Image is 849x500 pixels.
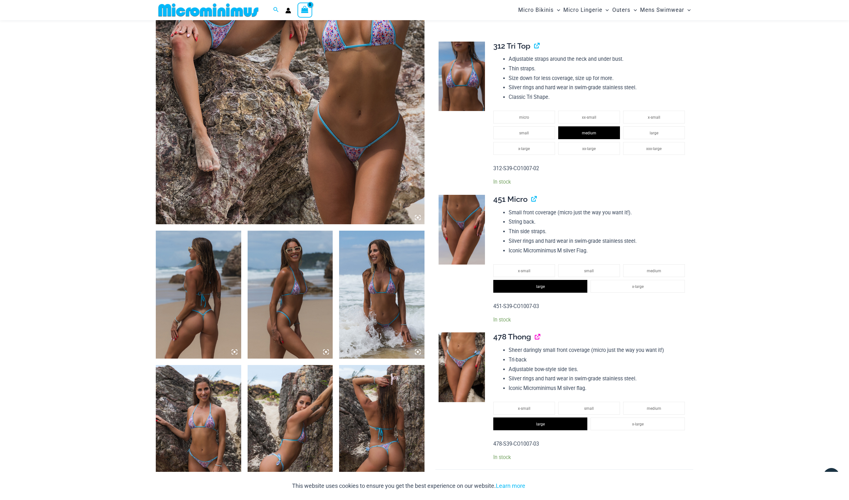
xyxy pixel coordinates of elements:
li: x-large [493,142,555,155]
span: 451 Micro [493,194,528,204]
li: Tri-back [509,355,688,365]
span: large [536,422,545,426]
p: In stock [493,316,688,323]
img: Havana Club Fireworks 312 Tri Top 451 Micro [156,231,241,359]
span: small [584,406,594,411]
li: x-small [493,264,555,277]
span: large [536,284,545,289]
li: x-small [623,111,685,123]
li: xx-large [558,142,620,155]
img: MM SHOP LOGO FLAT [156,3,261,17]
span: Outers [612,2,631,18]
li: Small front coverage (micro just the way you want it!). [509,208,688,218]
img: Havana Club Fireworks 312 Tri Top 478 Thong [156,365,241,493]
span: x-small [518,406,530,411]
li: Classic Tri Shape. [509,92,688,102]
span: xx-large [582,147,596,151]
span: x-large [632,284,644,289]
span: Menu Toggle [684,2,691,18]
img: Havana Club Fireworks 312 Tri Top 451 Micro [339,231,424,359]
li: Adjustable bow-style side ties. [509,365,688,374]
li: medium [558,126,620,139]
img: Havana Club Fireworks 451 Micro [439,195,485,265]
span: Micro Lingerie [563,2,602,18]
a: Micro LingerieMenu ToggleMenu Toggle [562,2,610,18]
li: Thin side straps. [509,227,688,236]
li: String back. [509,217,688,227]
span: large [650,131,658,135]
span: x-large [632,422,644,426]
button: Accept [530,478,557,494]
span: micro [519,115,529,120]
span: xx-small [582,115,596,120]
li: Adjustable straps around the neck and under bust. [509,54,688,64]
img: Havana Club Fireworks 312 Tri Top 478 Thong [248,365,333,493]
p: 478-S39-CO1007-03 [493,439,688,449]
span: x-small [648,115,660,120]
li: Iconic Microminimus M silver flag. [509,384,688,393]
li: large [623,126,685,139]
li: Size down for less coverage, size up for more. [509,74,688,83]
span: medium [647,406,661,411]
span: Menu Toggle [602,2,609,18]
li: x-large [591,280,685,293]
a: Learn more [496,482,525,489]
span: small [584,269,594,273]
a: Mens SwimwearMenu ToggleMenu Toggle [639,2,692,18]
li: small [493,126,555,139]
span: Mens Swimwear [640,2,684,18]
span: small [519,131,529,135]
li: medium [623,402,685,415]
li: large [493,417,587,430]
span: xxx-large [646,147,662,151]
span: Micro Bikinis [518,2,554,18]
span: 478 Thong [493,332,531,341]
span: Menu Toggle [554,2,560,18]
span: medium [647,269,661,273]
li: Thin straps. [509,64,688,74]
img: Havana Club Fireworks 312 Tri Top 478 Thong [339,365,424,493]
li: Silver rings and hard wear in swim-grade stainless steel. [509,83,688,92]
li: Sheer daringly small front coverage (micro just the way you want it!) [509,345,688,355]
li: xx-small [558,111,620,123]
li: Silver rings and hard wear in swim-grade stainless steel. [509,236,688,246]
a: Search icon link [273,6,279,14]
p: In stock [493,454,688,461]
img: Havana Club Fireworks 312 Tri Top [439,42,485,111]
span: x-large [518,147,530,151]
nav: Site Navigation [516,1,693,19]
span: 312 Tri Top [493,41,530,51]
li: Silver rings and hard wear in swim-grade stainless steel. [509,374,688,384]
p: 451-S39-CO1007-03 [493,302,688,311]
p: In stock [493,179,688,185]
li: xxx-large [623,142,685,155]
li: medium [623,264,685,277]
img: Havana Club Fireworks 478 Thong [439,332,485,402]
span: medium [582,131,596,135]
li: small [558,264,620,277]
a: OutersMenu ToggleMenu Toggle [611,2,639,18]
li: large [493,280,587,293]
span: x-small [518,269,530,273]
span: Menu Toggle [631,2,637,18]
a: View Shopping Cart, empty [298,3,312,17]
li: Iconic Microminimus M silver Flag. [509,246,688,256]
a: Account icon link [285,8,291,13]
li: x-large [591,417,685,430]
p: 312-S39-CO1007-02 [493,164,688,173]
li: micro [493,111,555,123]
p: This website uses cookies to ensure you get the best experience on our website. [292,481,525,491]
li: small [558,402,620,415]
li: x-small [493,402,555,415]
a: Micro BikinisMenu ToggleMenu Toggle [517,2,562,18]
img: Havana Club Fireworks 312 Tri Top 451 Micro [248,231,333,359]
